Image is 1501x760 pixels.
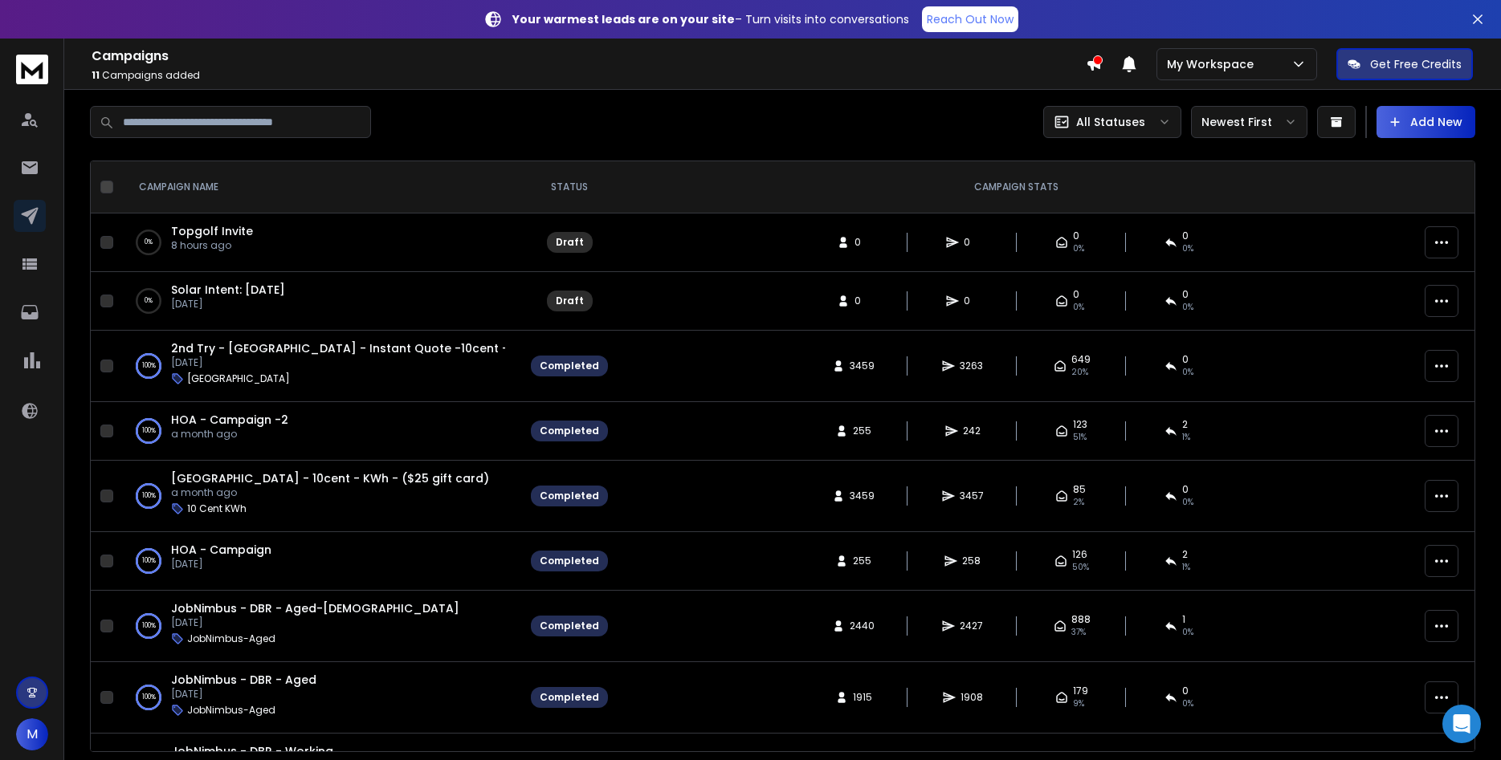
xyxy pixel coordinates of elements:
[142,553,156,569] p: 100 %
[92,47,1086,66] h1: Campaigns
[171,600,459,616] a: JobNimbus - DBR - Aged-[DEMOGRAPHIC_DATA]
[1073,288,1079,301] span: 0
[1191,106,1307,138] button: Newest First
[142,358,156,374] p: 100 %
[171,616,459,629] p: [DATE]
[120,161,521,213] th: CAMPAIGN NAME
[16,718,48,750] button: M
[120,331,521,402] td: 100%2nd Try - [GEOGRAPHIC_DATA] - Instant Quote -10cent - KWh[DATE][GEOGRAPHIC_DATA]
[171,412,288,428] a: HOA - Campaign -2
[92,68,100,82] span: 11
[853,691,872,704] span: 1915
[1182,431,1190,444] span: 1 %
[142,488,156,504] p: 100 %
[171,672,316,688] a: JobNimbus - DBR - Aged
[171,340,537,356] a: 2nd Try - [GEOGRAPHIC_DATA] - Instant Quote -10cent - KWh
[171,223,253,239] a: Topgolf Invite
[1182,483,1189,496] span: 0
[92,69,1086,82] p: Campaigns added
[171,470,489,486] a: [GEOGRAPHIC_DATA] - 10cent - KWh - ($25 gift card)
[521,161,618,213] th: STATUS
[1442,705,1481,743] div: Open Intercom Messenger
[171,486,489,499] p: a month ago
[853,425,871,437] span: 255
[120,272,521,331] td: 0%Solar Intent: [DATE][DATE]
[120,461,521,532] td: 100%[GEOGRAPHIC_DATA] - 10cent - KWh - ($25 gift card)a month ago10 Cent KWh
[120,662,521,734] td: 100%JobNimbus - DBR - Aged[DATE]JobNimbus-Aged
[1071,626,1086,639] span: 37 %
[145,293,153,309] p: 0 %
[171,282,285,298] span: Solar Intent: [DATE]
[1182,548,1188,561] span: 2
[142,689,156,705] p: 100 %
[120,591,521,662] td: 100%JobNimbus - DBR - Aged-[DEMOGRAPHIC_DATA][DATE]JobNimbus-Aged
[1182,626,1193,639] span: 0 %
[850,360,875,372] span: 3459
[962,555,981,567] span: 258
[1182,561,1190,574] span: 1 %
[855,236,871,249] span: 0
[1182,496,1193,509] span: 0 %
[120,532,521,591] td: 100%HOA - Campaign[DATE]
[512,11,909,27] p: – Turn visits into conversations
[1072,548,1087,561] span: 126
[187,502,247,515] p: 10 Cent KWh
[1073,685,1088,697] span: 179
[1167,56,1260,72] p: My Workspace
[1182,697,1193,710] span: 0 %
[1073,697,1084,710] span: 9 %
[961,691,983,704] span: 1908
[922,6,1018,32] a: Reach Out Now
[1073,418,1087,431] span: 123
[171,428,288,441] p: a month ago
[1071,366,1088,379] span: 20 %
[960,490,984,502] span: 3457
[618,161,1415,213] th: CAMPAIGN STATS
[540,620,599,632] div: Completed
[1071,353,1091,366] span: 649
[960,360,983,372] span: 3263
[960,620,983,632] span: 2427
[850,490,875,502] span: 3459
[142,618,156,634] p: 100 %
[142,423,156,439] p: 100 %
[1182,353,1189,366] span: 0
[171,542,271,558] span: HOA - Campaign
[1073,483,1086,496] span: 85
[16,55,48,84] img: logo
[964,236,980,249] span: 0
[855,295,871,307] span: 0
[540,360,599,372] div: Completed
[171,688,316,701] p: [DATE]
[1182,418,1188,431] span: 2
[171,558,271,571] p: [DATE]
[540,691,599,704] div: Completed
[850,620,875,632] span: 2440
[171,356,505,369] p: [DATE]
[964,295,980,307] span: 0
[1071,613,1091,626] span: 888
[556,236,584,249] div: Draft
[1073,242,1084,255] span: 0%
[1073,301,1084,314] span: 0%
[540,555,599,567] div: Completed
[187,704,275,717] p: JobNimbus-Aged
[853,555,871,567] span: 255
[171,743,333,759] a: JobNimbus - DBR - Working
[1182,230,1189,242] span: 0
[1073,230,1079,242] span: 0
[1377,106,1475,138] button: Add New
[187,632,275,645] p: JobNimbus-Aged
[1182,242,1193,255] span: 0%
[1072,561,1089,574] span: 50 %
[540,425,599,437] div: Completed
